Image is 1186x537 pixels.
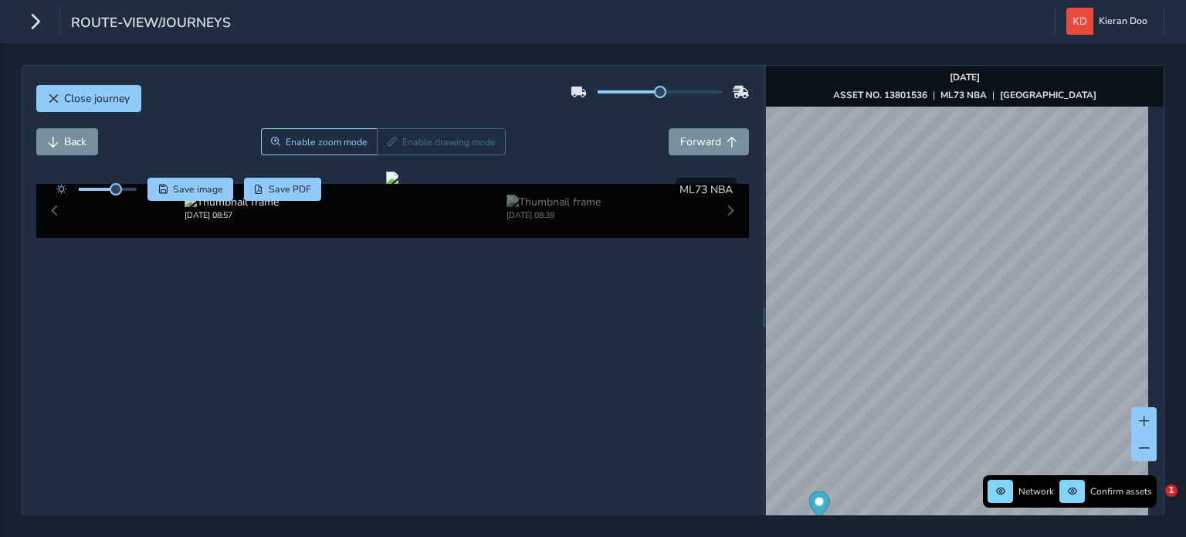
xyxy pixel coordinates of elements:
[1133,484,1171,522] iframe: Intercom live chat
[64,91,130,106] span: Close journey
[64,134,86,149] span: Back
[261,128,378,155] button: Zoom
[269,183,311,195] span: Save PDF
[185,195,279,209] img: Thumbnail frame
[680,134,721,149] span: Forward
[808,491,829,523] div: Map marker
[1165,484,1178,497] span: 1
[507,209,601,221] div: [DATE] 08:39
[1018,485,1054,498] span: Network
[1099,8,1147,35] span: Kieran Doo
[1000,89,1096,101] strong: [GEOGRAPHIC_DATA]
[147,178,233,201] button: Save
[950,71,980,83] strong: [DATE]
[185,209,279,221] div: [DATE] 08:57
[679,182,733,197] span: ML73 NBA
[940,89,987,101] strong: ML73 NBA
[36,128,98,155] button: Back
[1090,485,1152,498] span: Confirm assets
[173,183,223,195] span: Save image
[669,128,749,155] button: Forward
[1066,8,1093,35] img: diamond-layout
[71,13,231,35] span: route-view/journeys
[833,89,1096,101] div: | |
[507,195,601,209] img: Thumbnail frame
[244,178,322,201] button: PDF
[36,85,141,112] button: Close journey
[1066,8,1153,35] button: Kieran Doo
[286,136,368,148] span: Enable zoom mode
[833,89,927,101] strong: ASSET NO. 13801536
